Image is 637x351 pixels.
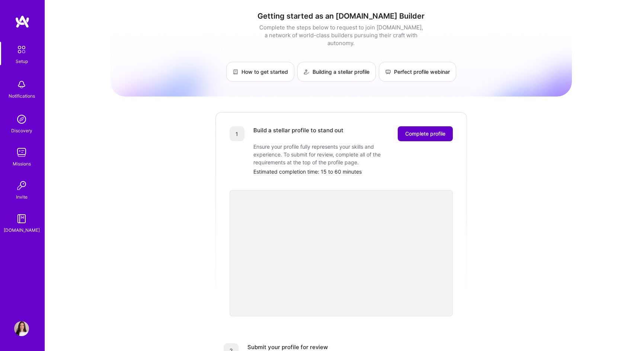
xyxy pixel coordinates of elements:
[15,15,30,28] img: logo
[226,62,294,82] a: How to get started
[398,126,453,141] button: Complete profile
[14,112,29,127] img: discovery
[16,193,28,201] div: Invite
[9,92,35,100] div: Notifications
[12,321,31,336] a: User Avatar
[11,127,32,135] div: Discovery
[111,12,572,20] h1: Getting started as an [DOMAIN_NAME] Builder
[14,77,29,92] img: bell
[233,69,239,75] img: How to get started
[4,226,40,234] div: [DOMAIN_NAME]
[14,321,29,336] img: User Avatar
[14,211,29,226] img: guide book
[297,62,376,82] a: Building a stellar profile
[230,190,453,316] iframe: video
[14,145,29,160] img: teamwork
[304,69,310,75] img: Building a stellar profile
[14,42,29,57] img: setup
[247,343,328,351] div: Submit your profile for review
[14,178,29,193] img: Invite
[257,23,425,47] div: Complete the steps below to request to join [DOMAIN_NAME], a network of world-class builders purs...
[253,168,453,175] div: Estimated completion time: 15 to 60 minutes
[405,130,445,137] span: Complete profile
[13,160,31,168] div: Missions
[385,69,391,75] img: Perfect profile webinar
[253,143,402,166] div: Ensure your profile fully represents your skills and experience. To submit for review, complete a...
[253,126,343,141] div: Build a stellar profile to stand out
[16,57,28,65] div: Setup
[379,62,456,82] a: Perfect profile webinar
[230,126,244,141] div: 1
